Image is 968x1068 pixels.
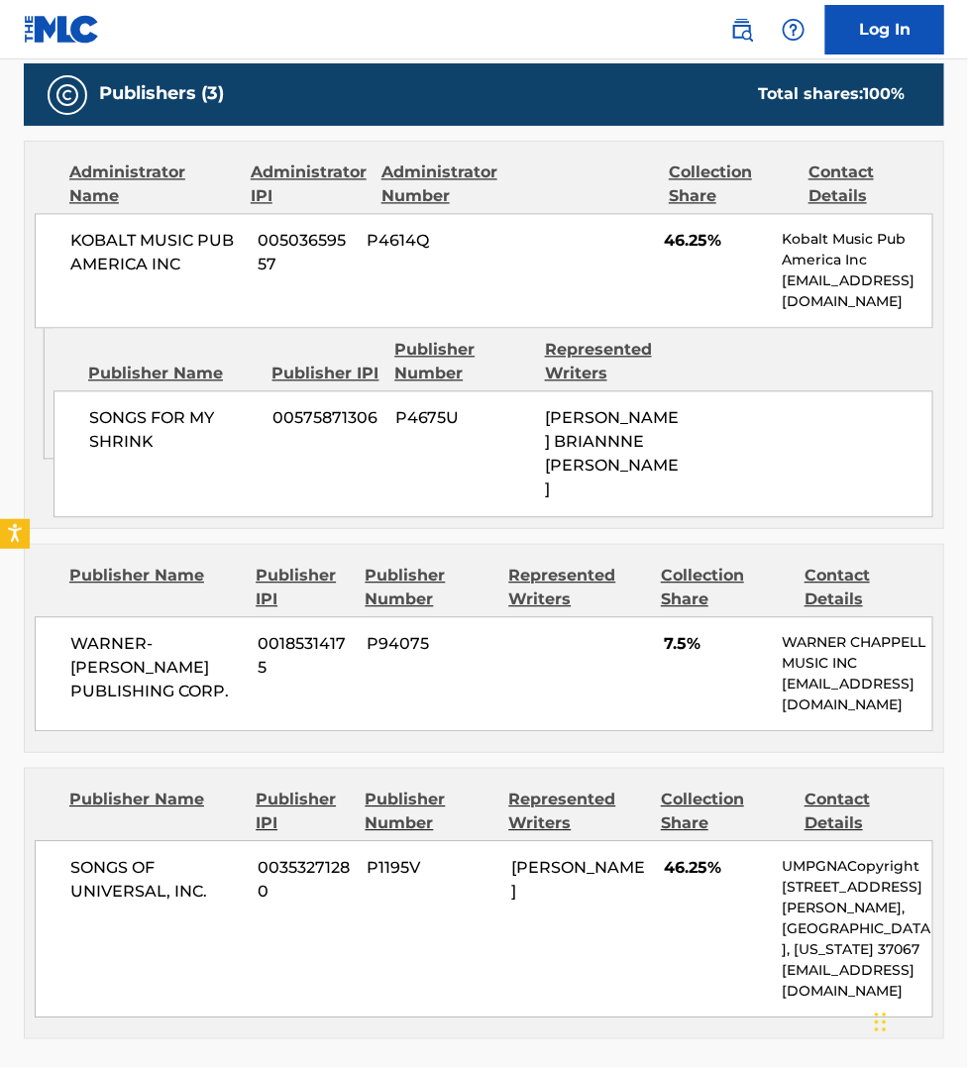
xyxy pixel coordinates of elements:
div: Drag [875,993,887,1052]
span: 46.25% [664,857,767,881]
img: MLC Logo [24,15,100,44]
div: Publisher Number [366,789,494,836]
div: Publisher Name [88,363,258,386]
div: Contact Details [805,565,933,612]
div: Represented Writers [509,565,647,612]
div: Represented Writers [509,789,647,836]
span: 100 % [863,85,905,104]
div: Total shares: [758,83,905,107]
span: WARNER-[PERSON_NAME] PUBLISHING CORP. [70,633,243,704]
span: P1195V [368,857,497,881]
div: Publisher Number [394,339,529,386]
p: [STREET_ADDRESS][PERSON_NAME], [783,878,932,919]
span: 00503659557 [258,230,353,277]
span: [PERSON_NAME] [511,859,645,902]
div: Administrator IPI [251,161,367,209]
p: [GEOGRAPHIC_DATA], [US_STATE] 37067 [783,919,932,961]
span: P4614Q [368,230,497,254]
p: [EMAIL_ADDRESS][DOMAIN_NAME] [783,271,932,313]
img: search [730,18,754,42]
p: [EMAIL_ADDRESS][DOMAIN_NAME] [783,961,932,1003]
span: 00185314175 [258,633,353,681]
img: Publishers [55,83,79,107]
p: UMPGNACopyright [783,857,932,878]
h5: Publishers (3) [99,83,224,106]
span: SONGS FOR MY SHRINK [89,407,258,455]
div: Help [774,10,813,50]
div: Collection Share [661,789,790,836]
span: [PERSON_NAME] BRIANNNE [PERSON_NAME] [545,409,679,499]
div: Publisher IPI [256,789,350,836]
span: P4675U [395,407,530,431]
div: Contact Details [808,161,933,209]
div: Administrator Name [69,161,236,209]
div: Represented Writers [545,339,680,386]
a: Log In [825,5,944,54]
div: Publisher Number [366,565,494,612]
p: [EMAIL_ADDRESS][DOMAIN_NAME] [783,675,932,716]
p: Kobalt Music Pub America Inc [783,230,932,271]
div: Administrator Number [381,161,506,209]
div: Publisher Name [69,789,241,836]
div: Publisher IPI [272,363,380,386]
div: Contact Details [805,789,933,836]
span: 7.5% [664,633,767,657]
div: Collection Share [661,565,790,612]
img: help [782,18,806,42]
span: 00575871306 [272,407,379,431]
p: WARNER CHAPPELL MUSIC INC [783,633,932,675]
iframe: Chat Widget [869,973,968,1068]
span: 46.25% [664,230,767,254]
div: Collection Share [669,161,794,209]
span: KOBALT MUSIC PUB AMERICA INC [70,230,243,277]
a: Public Search [722,10,762,50]
div: Publisher IPI [256,565,350,612]
span: SONGS OF UNIVERSAL, INC. [70,857,243,905]
span: 00353271280 [258,857,353,905]
div: Publisher Name [69,565,241,612]
span: P94075 [368,633,497,657]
